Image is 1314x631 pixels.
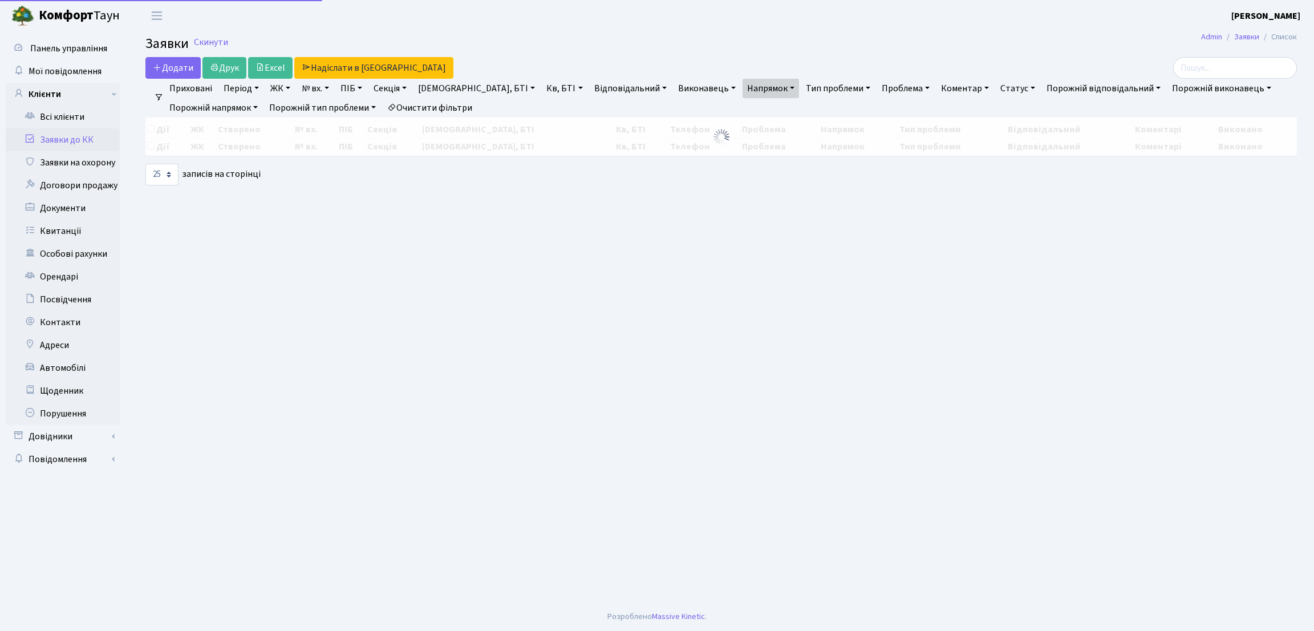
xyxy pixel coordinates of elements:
a: Напрямок [743,79,799,98]
a: Massive Kinetic [652,610,705,622]
label: записів на сторінці [145,164,261,185]
b: Комфорт [39,6,94,25]
a: Відповідальний [590,79,671,98]
a: Посвідчення [6,288,120,311]
a: Excel [248,57,293,79]
img: Обробка... [712,128,731,146]
a: Порожній виконавець [1167,79,1276,98]
a: Admin [1201,31,1222,43]
a: Порожній напрямок [165,98,262,118]
a: Секція [369,79,411,98]
a: Скинути [194,37,228,48]
a: Додати [145,57,201,79]
input: Пошук... [1173,57,1297,79]
a: Коментар [936,79,993,98]
a: Довідники [6,425,120,448]
button: Переключити навігацію [143,6,171,25]
a: № вх. [297,79,334,98]
a: Особові рахунки [6,242,120,265]
a: Виконавець [674,79,740,98]
a: Панель управління [6,37,120,60]
span: Панель управління [30,42,107,55]
a: Щоденник [6,379,120,402]
a: Статус [996,79,1040,98]
a: [DEMOGRAPHIC_DATA], БТІ [413,79,540,98]
a: Очистити фільтри [383,98,477,118]
div: Розроблено . [607,610,707,623]
a: Контакти [6,311,120,334]
a: Заявки до КК [6,128,120,151]
span: Додати [153,62,193,74]
a: Повідомлення [6,448,120,471]
a: Порожній відповідальний [1042,79,1165,98]
a: Друк [202,57,246,79]
a: Проблема [877,79,934,98]
a: Заявки [1234,31,1259,43]
a: [PERSON_NAME] [1231,9,1300,23]
b: [PERSON_NAME] [1231,10,1300,22]
a: Надіслати в [GEOGRAPHIC_DATA] [294,57,453,79]
a: Автомобілі [6,357,120,379]
a: Порушення [6,402,120,425]
a: Тип проблеми [801,79,875,98]
a: Приховані [165,79,217,98]
a: Порожній тип проблеми [265,98,380,118]
span: Мої повідомлення [29,65,102,78]
select: записів на сторінці [145,164,179,185]
img: logo.png [11,5,34,27]
a: Кв, БТІ [542,79,587,98]
a: Договори продажу [6,174,120,197]
a: Адреси [6,334,120,357]
a: ЖК [266,79,295,98]
span: Таун [39,6,120,26]
nav: breadcrumb [1184,25,1314,49]
a: Мої повідомлення [6,60,120,83]
a: Квитанції [6,220,120,242]
a: Клієнти [6,83,120,106]
a: Період [219,79,263,98]
a: Всі клієнти [6,106,120,128]
a: Заявки на охорону [6,151,120,174]
li: Список [1259,31,1297,43]
a: Документи [6,197,120,220]
span: Заявки [145,34,189,54]
a: ПІБ [336,79,367,98]
a: Орендарі [6,265,120,288]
